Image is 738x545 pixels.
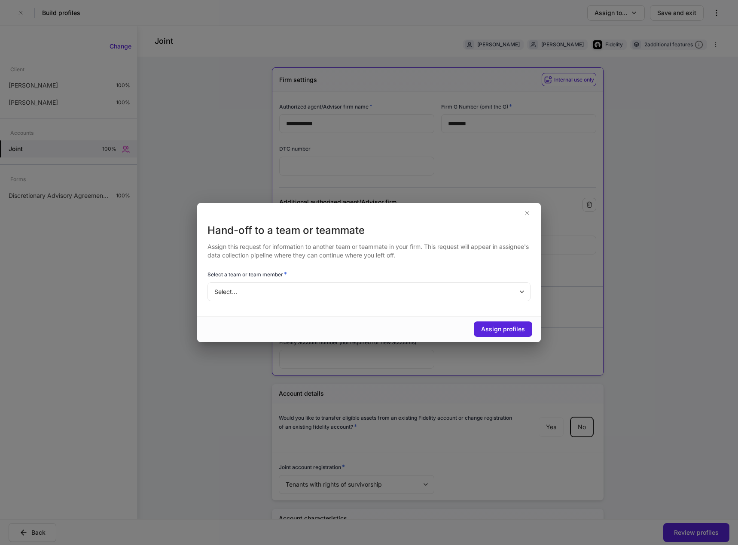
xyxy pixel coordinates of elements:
div: Assign profiles [481,325,525,333]
h6: Select a team or team member [207,270,287,279]
div: Hand-off to a team or teammate [207,224,531,237]
div: Select... [207,282,530,301]
div: Assign this request for information to another team or teammate in your firm. This request will a... [207,237,531,260]
button: Assign profiles [474,321,532,337]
